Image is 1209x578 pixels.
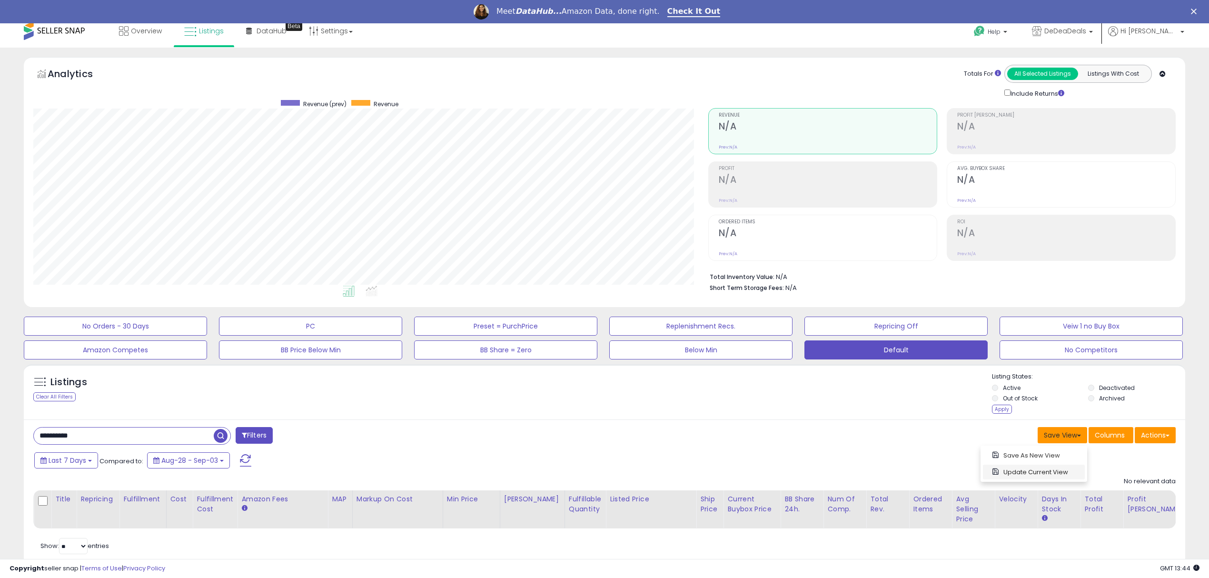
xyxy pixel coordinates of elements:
[700,494,719,514] div: Ship Price
[785,283,797,292] span: N/A
[1127,494,1184,514] div: Profit [PERSON_NAME]
[957,198,976,203] small: Prev: N/A
[504,494,561,504] div: [PERSON_NAME]
[1000,317,1183,336] button: Veiw 1 no Buy Box
[123,564,165,573] a: Privacy Policy
[719,174,937,187] h2: N/A
[719,228,937,240] h2: N/A
[447,494,496,504] div: Min Price
[1191,9,1200,14] div: Close
[727,494,776,514] div: Current Buybox Price
[957,113,1175,118] span: Profit [PERSON_NAME]
[1003,384,1021,392] label: Active
[1135,427,1176,443] button: Actions
[1078,68,1149,80] button: Listings With Cost
[177,17,231,45] a: Listings
[357,494,439,504] div: Markup on Cost
[161,456,218,465] span: Aug-28 - Sep-03
[24,317,207,336] button: No Orders - 30 Days
[199,26,224,36] span: Listings
[719,198,737,203] small: Prev: N/A
[710,273,774,281] b: Total Inventory Value:
[197,494,233,514] div: Fulfillment Cost
[667,7,721,17] a: Check It Out
[999,494,1033,504] div: Velocity
[1041,494,1076,514] div: Days In Stock
[302,17,360,45] a: Settings
[257,26,287,36] span: DataHub
[719,121,937,134] h2: N/A
[610,494,692,504] div: Listed Price
[10,564,44,573] strong: Copyright
[1099,384,1135,392] label: Deactivated
[352,490,443,528] th: The percentage added to the cost of goods (COGS) that forms the calculator for Min & Max prices.
[1044,26,1086,36] span: DeDeaDeals
[719,113,937,118] span: Revenue
[112,17,169,45] a: Overview
[50,376,87,389] h5: Listings
[48,67,111,83] h5: Analytics
[1084,494,1119,514] div: Total Profit
[966,18,1017,48] a: Help
[957,121,1175,134] h2: N/A
[219,340,402,359] button: BB Price Below Min
[983,448,1085,463] a: Save As New View
[40,541,109,550] span: Show: entries
[33,392,76,401] div: Clear All Filters
[241,504,247,513] small: Amazon Fees.
[1038,427,1087,443] button: Save View
[81,564,122,573] a: Terms of Use
[34,452,98,468] button: Last 7 Days
[24,340,207,359] button: Amazon Competes
[957,219,1175,225] span: ROI
[219,317,402,336] button: PC
[957,228,1175,240] h2: N/A
[957,251,976,257] small: Prev: N/A
[474,4,489,20] img: Profile image for Georgie
[609,317,793,336] button: Replenishment Recs.
[973,25,985,37] i: Get Help
[719,219,937,225] span: Ordered Items
[1000,340,1183,359] button: No Competitors
[374,100,398,108] span: Revenue
[997,88,1076,99] div: Include Returns
[983,465,1085,479] a: Update Current View
[988,28,1001,36] span: Help
[414,317,597,336] button: Preset = PurchPrice
[957,144,976,150] small: Prev: N/A
[1041,514,1047,523] small: Days In Stock.
[332,494,348,504] div: MAP
[1160,564,1199,573] span: 2025-09-11 13:44 GMT
[992,405,1012,414] div: Apply
[1025,17,1100,48] a: DeDeaDeals
[1007,68,1078,80] button: All Selected Listings
[1108,26,1184,48] a: Hi [PERSON_NAME]
[719,144,737,150] small: Prev: N/A
[710,284,784,292] b: Short Term Storage Fees:
[719,166,937,171] span: Profit
[170,494,189,504] div: Cost
[1095,430,1125,440] span: Columns
[131,26,162,36] span: Overview
[147,452,230,468] button: Aug-28 - Sep-03
[957,174,1175,187] h2: N/A
[496,7,660,16] div: Meet Amazon Data, done right.
[964,70,1001,79] div: Totals For
[239,17,294,45] a: DataHub
[80,494,115,504] div: Repricing
[1124,477,1176,486] div: No relevant data
[804,340,988,359] button: Default
[956,494,991,524] div: Avg Selling Price
[1089,427,1133,443] button: Columns
[569,494,602,514] div: Fulfillable Quantity
[827,494,862,514] div: Num of Comp.
[913,494,948,514] div: Ordered Items
[957,166,1175,171] span: Avg. Buybox Share
[1003,394,1038,402] label: Out of Stock
[414,340,597,359] button: BB Share = Zero
[804,317,988,336] button: Repricing Off
[870,494,905,514] div: Total Rev.
[10,564,165,573] div: seller snap | |
[286,21,302,31] div: Tooltip anchor
[710,270,1169,282] li: N/A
